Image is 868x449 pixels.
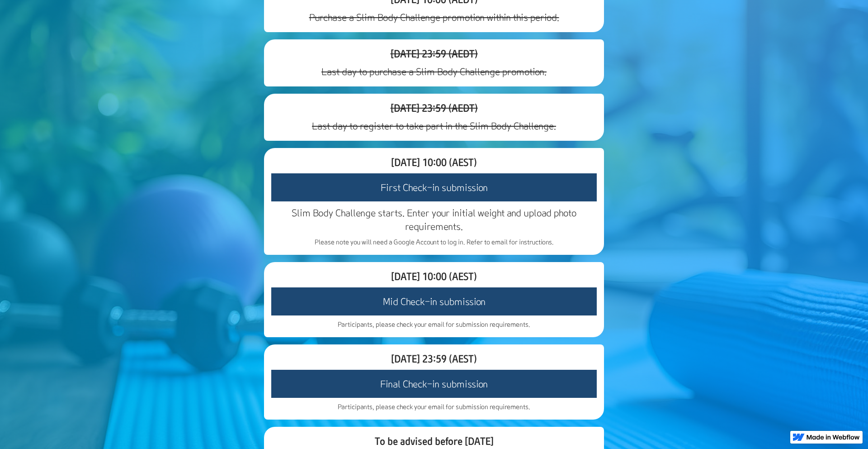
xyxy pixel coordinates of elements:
p: Participants, please check your email for submission requirements. [271,402,597,411]
p: Participants, please check your email for submission requirements. [271,320,597,329]
span: [DATE] 23:59 (AEST) [391,352,477,365]
span: [DATE] 10:00 (AEST) [391,156,477,168]
h3: Last day to register to take part in the Slim Body Challenge. [271,119,597,133]
h3: Slim Body Challenge starts. Enter your initial weight and upload photo requirements. [271,206,597,233]
h3: Mid Check-in submission [271,287,597,315]
span: [DATE] 23:59 (AEDT) [391,47,478,60]
h3: Last day to purchase a Slim Body Challenge promotion. [271,65,597,78]
span: [DATE] 10:00 (AEST) [391,270,477,282]
span: [DATE] 23:59 (AEDT) [391,101,478,114]
p: Please note you will need a Google Account to log in. Refer to email for instructions. [271,238,597,247]
h3: Final Check-in submission [271,370,597,398]
h3: First Check-in submission [271,173,597,201]
span: To be advised before [DATE] [375,435,494,447]
h3: Purchase a Slim Body Challenge promotion within this period. [271,10,597,24]
img: Made in Webflow [807,435,860,440]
